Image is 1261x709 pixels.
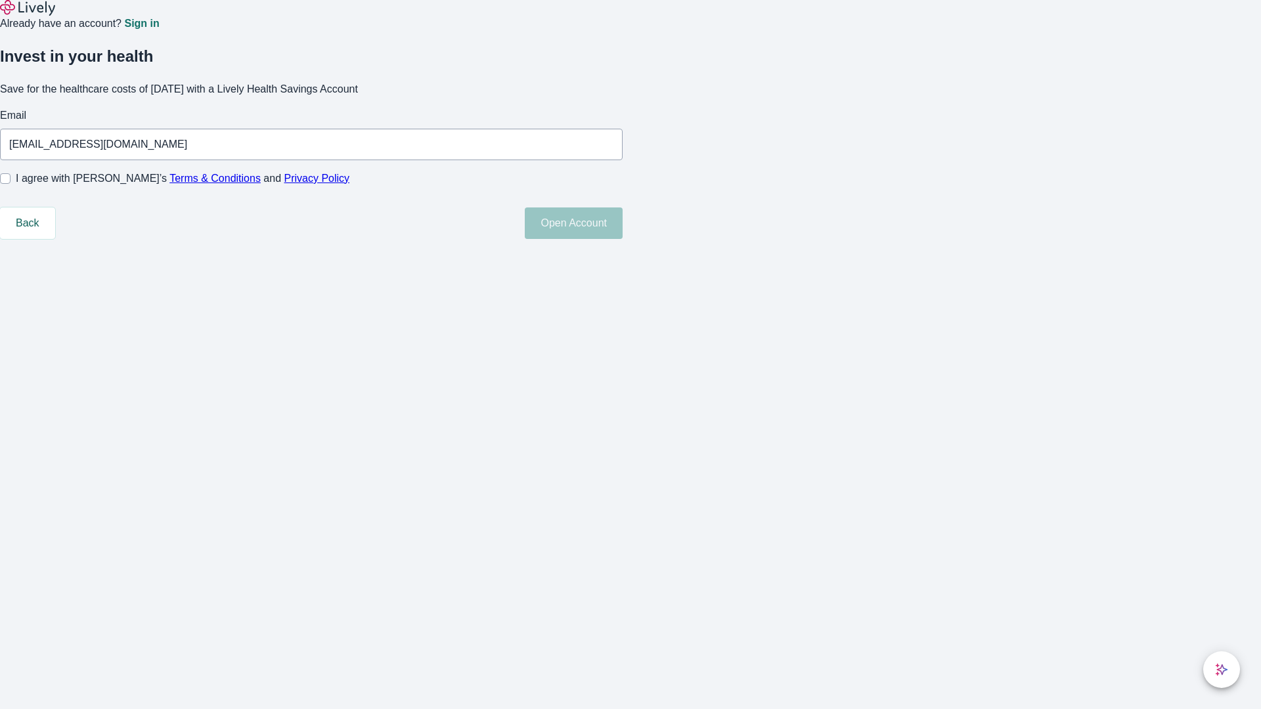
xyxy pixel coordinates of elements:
a: Sign in [124,18,159,29]
svg: Lively AI Assistant [1215,663,1228,676]
span: I agree with [PERSON_NAME]’s and [16,171,349,186]
button: chat [1203,651,1240,688]
a: Terms & Conditions [169,173,261,184]
a: Privacy Policy [284,173,350,184]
